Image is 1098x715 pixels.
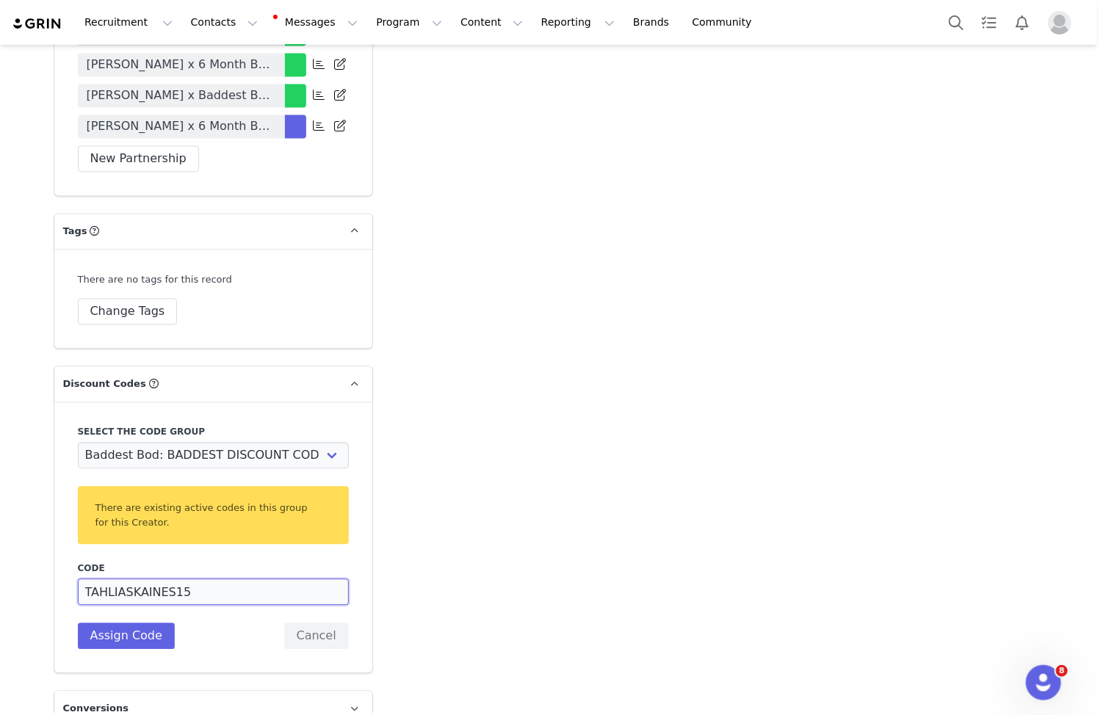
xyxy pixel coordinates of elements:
[78,562,349,575] label: Code
[973,6,1005,39] a: Tasks
[87,56,276,73] span: [PERSON_NAME] x 6 Month Baddest Bod (Collab 7)
[78,84,285,107] a: [PERSON_NAME] x Baddest Bod - MAXIMUM SERVED EVENT
[267,6,366,39] button: Messages
[78,623,175,649] button: Assign Code
[1006,6,1039,39] button: Notifications
[624,6,682,39] a: Brands
[76,6,181,39] button: Recruitment
[78,425,349,438] label: Select the code group
[63,224,87,239] span: Tags
[182,6,267,39] button: Contacts
[1039,11,1086,35] button: Profile
[1056,665,1068,677] span: 8
[87,87,276,104] span: [PERSON_NAME] x Baddest Bod - MAXIMUM SERVED EVENT
[78,53,285,76] a: [PERSON_NAME] x 6 Month Baddest Bod (Collab 7)
[12,17,63,31] img: grin logo
[78,145,199,172] button: New Partnership
[1026,665,1061,700] iframe: Intercom live chat
[452,6,532,39] button: Content
[284,623,349,649] button: Cancel
[78,115,285,138] a: [PERSON_NAME] x 6 Month Baddest Bod (Collab 8)
[78,486,349,544] div: There are existing active codes in this group for this Creator.
[367,6,451,39] button: Program
[78,272,232,287] div: There are no tags for this record
[684,6,767,39] a: Community
[940,6,972,39] button: Search
[1048,11,1072,35] img: placeholder-profile.jpg
[87,117,276,135] span: [PERSON_NAME] x 6 Month Baddest Bod (Collab 8)
[78,298,178,324] button: Change Tags
[63,377,146,391] span: Discount Codes
[532,6,624,39] button: Reporting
